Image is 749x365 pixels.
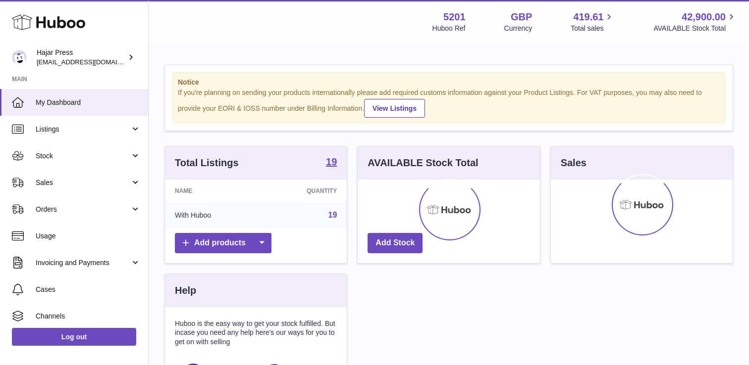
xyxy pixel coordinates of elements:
span: AVAILABLE Stock Total [653,24,737,33]
span: My Dashboard [36,98,141,107]
span: [EMAIL_ADDRESS][DOMAIN_NAME] [37,58,146,66]
h3: Total Listings [175,156,239,170]
span: 419.61 [573,10,603,24]
strong: Notice [178,78,720,87]
a: Log out [12,328,136,346]
strong: GBP [511,10,532,24]
h3: AVAILABLE Stock Total [368,156,478,170]
th: Name [165,180,261,202]
h3: Sales [561,156,587,170]
strong: 19 [326,157,337,167]
span: Usage [36,231,141,241]
a: View Listings [364,99,425,118]
a: Add products [175,233,271,253]
a: 42,900.00 AVAILABLE Stock Total [653,10,737,33]
a: Add Stock [368,233,423,253]
span: Cases [36,285,141,294]
span: Sales [36,178,130,187]
span: Orders [36,205,130,214]
a: 19 [326,157,337,169]
img: editorial@hajarpress.com [12,50,27,65]
a: 19 [328,211,337,219]
span: 42,900.00 [682,10,726,24]
div: Huboo Ref [432,24,466,33]
span: Listings [36,125,130,134]
h3: Help [175,284,196,297]
td: With Huboo [165,202,261,228]
a: 419.61 Total sales [571,10,615,33]
span: Invoicing and Payments [36,258,130,268]
p: Huboo is the easy way to get your stock fulfilled. But incase you need any help here's our ways f... [175,319,337,347]
span: Total sales [571,24,615,33]
span: Stock [36,151,130,161]
span: Channels [36,312,141,321]
div: Hajar Press [37,48,126,67]
th: Quantity [261,180,347,202]
div: Currency [504,24,533,33]
strong: 5201 [443,10,466,24]
div: If you're planning on sending your products internationally please add required customs informati... [178,88,720,118]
